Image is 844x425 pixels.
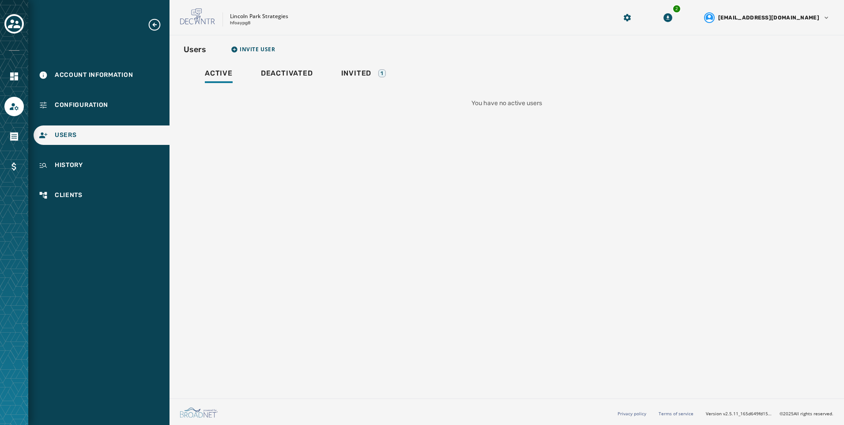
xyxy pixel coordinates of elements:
[723,410,772,417] span: v2.5.11_165d649fd1592c218755210ebffa1e5a55c3084e
[34,125,170,145] a: Navigate to Users
[4,97,24,116] a: Navigate to Account
[55,191,83,200] span: Clients
[55,131,77,140] span: Users
[55,161,83,170] span: History
[34,95,170,115] a: Navigate to Configuration
[205,69,233,78] span: Active
[672,4,681,13] div: 2
[55,71,133,80] span: Account Information
[230,13,288,20] p: Lincoln Park Strategies
[378,69,386,77] div: 1
[701,9,833,27] button: User settings
[198,65,240,85] a: Active
[718,14,819,21] span: [EMAIL_ADDRESS][DOMAIN_NAME]
[34,156,170,175] a: Navigate to History
[4,127,24,146] a: Navigate to Orders
[660,10,676,26] button: Download Menu
[147,18,169,32] button: Expand sub nav menu
[34,65,170,85] a: Navigate to Account Information
[4,67,24,86] a: Navigate to Home
[334,65,393,85] a: Invited1
[618,410,646,417] a: Privacy policy
[184,43,206,56] h2: Users
[4,157,24,176] a: Navigate to Billing
[706,410,772,417] span: Version
[659,410,693,417] a: Terms of service
[261,69,313,78] span: Deactivated
[4,14,24,34] button: Toggle account select drawer
[254,65,320,85] a: Deactivated
[471,99,542,108] p: You have no active users
[34,186,170,205] a: Navigate to Clients
[780,410,833,417] span: © 2025 All rights reserved.
[230,20,251,27] p: hfoaypg8
[55,101,108,110] span: Configuration
[227,42,279,57] button: Invite User
[341,69,372,78] span: Invited
[619,10,635,26] button: Manage global settings
[240,46,275,53] span: Invite User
